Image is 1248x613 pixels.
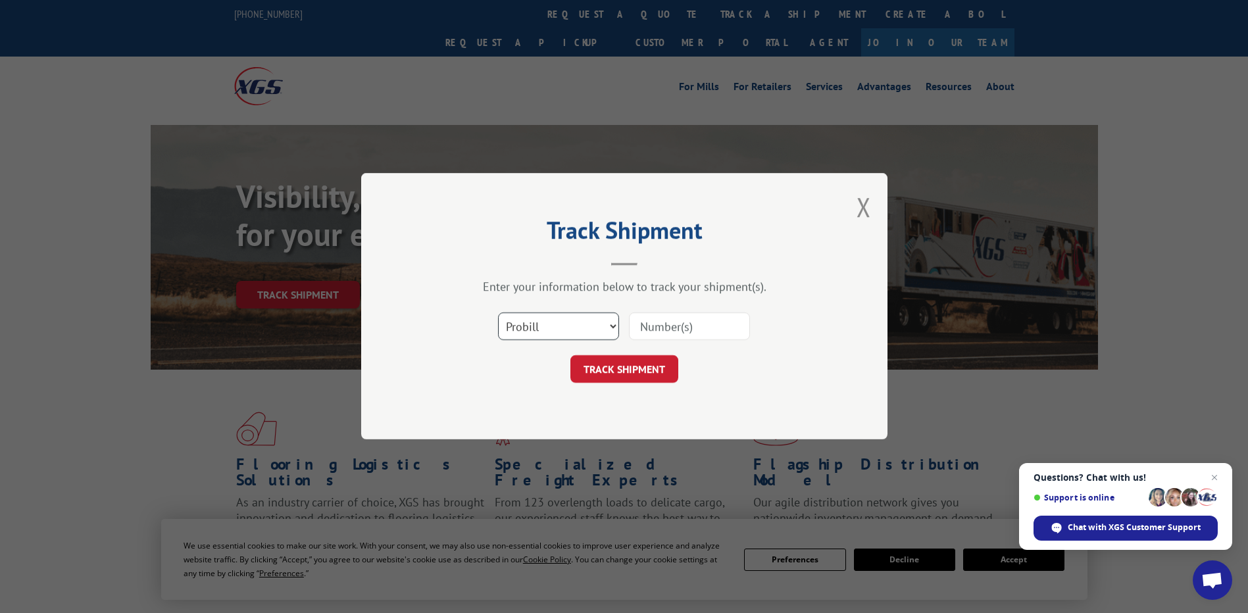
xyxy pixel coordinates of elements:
[570,356,678,383] button: TRACK SHIPMENT
[1193,560,1232,600] div: Open chat
[857,189,871,224] button: Close modal
[1034,493,1144,503] span: Support is online
[1207,470,1222,485] span: Close chat
[629,313,750,341] input: Number(s)
[427,280,822,295] div: Enter your information below to track your shipment(s).
[1068,522,1201,533] span: Chat with XGS Customer Support
[1034,472,1218,483] span: Questions? Chat with us!
[427,221,822,246] h2: Track Shipment
[1034,516,1218,541] div: Chat with XGS Customer Support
